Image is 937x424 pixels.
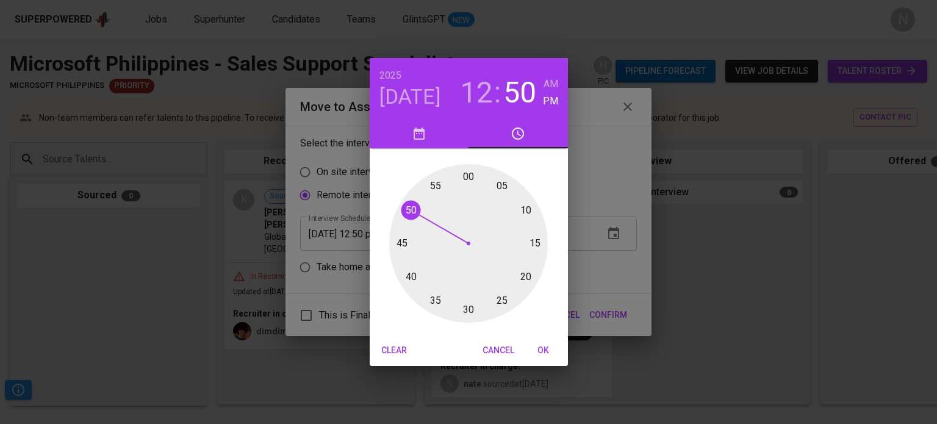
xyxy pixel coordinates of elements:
button: Clear [375,339,414,362]
span: OK [529,343,558,358]
span: Cancel [483,343,514,358]
span: Clear [379,343,409,358]
button: AM [543,76,558,93]
button: Cancel [478,339,519,362]
button: [DATE] [379,84,441,110]
button: 50 [503,76,536,110]
button: OK [524,339,563,362]
h3: : [494,76,501,110]
button: PM [543,93,558,110]
button: 2025 [379,67,401,84]
button: 12 [460,76,493,110]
